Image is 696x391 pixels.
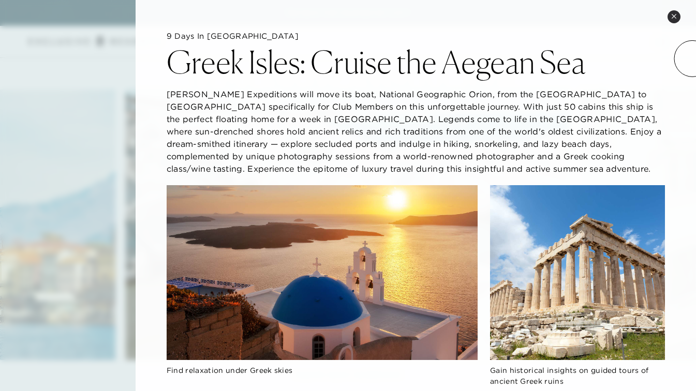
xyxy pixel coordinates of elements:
iframe: Qualified Messenger [648,343,696,391]
h2: Greek Isles: Cruise the Aegean Sea [167,47,586,78]
h5: 9 Days in [GEOGRAPHIC_DATA] [167,31,665,41]
span: Find relaxation under Greek skies [167,366,293,375]
p: [PERSON_NAME] Expeditions will move its boat, National Geographic Orion, from the [GEOGRAPHIC_DAT... [167,88,665,175]
span: Gain historical insights on guided tours of ancient Greek ruins [490,366,649,386]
